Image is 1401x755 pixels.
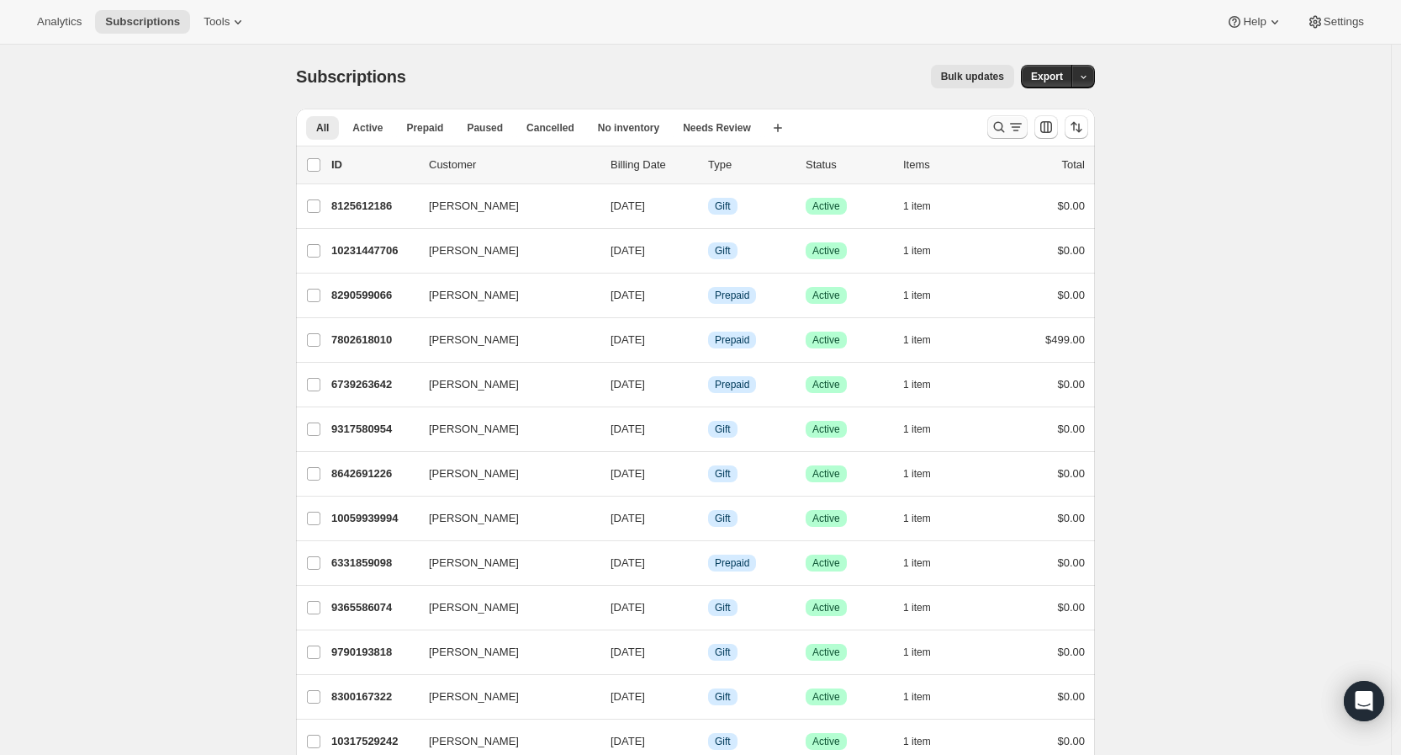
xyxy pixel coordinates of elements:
span: Gift [715,244,731,258]
span: $0.00 [1057,556,1085,569]
div: 6739263642[PERSON_NAME][DATE]InfoPrepaidSuccessActive1 item$0.00 [331,373,1085,396]
button: 1 item [903,641,949,664]
div: 8125612186[PERSON_NAME][DATE]InfoGiftSuccessActive1 item$0.00 [331,194,1085,218]
span: $0.00 [1057,512,1085,524]
p: 8290599066 [331,287,415,304]
span: Gift [715,690,731,704]
p: ID [331,157,415,173]
span: [DATE] [611,333,645,346]
span: [PERSON_NAME] [429,287,519,304]
span: [PERSON_NAME] [429,510,519,527]
button: Subscriptions [95,10,190,34]
span: [PERSON_NAME] [429,421,519,438]
span: No inventory [598,121,659,135]
span: Active [812,333,840,347]
button: 1 item [903,730,949,753]
span: [PERSON_NAME] [429,198,519,215]
button: [PERSON_NAME] [419,594,587,621]
span: $0.00 [1057,601,1085,614]
span: [PERSON_NAME] [429,689,519,705]
span: 1 item [903,556,931,570]
button: [PERSON_NAME] [419,416,587,443]
span: $499.00 [1045,333,1085,346]
span: Active [812,646,840,659]
button: 1 item [903,507,949,530]
div: 9365586074[PERSON_NAME][DATE]InfoGiftSuccessActive1 item$0.00 [331,596,1085,619]
span: 1 item [903,646,931,659]
div: Open Intercom Messenger [1344,681,1384,721]
span: Gift [715,735,731,748]
span: $0.00 [1057,690,1085,703]
button: Bulk updates [931,65,1014,88]
span: Bulk updates [941,70,1004,83]
span: Active [812,244,840,258]
span: $0.00 [1057,378,1085,391]
p: Customer [429,157,597,173]
div: 8300167322[PERSON_NAME][DATE]InfoGiftSuccessActive1 item$0.00 [331,685,1085,709]
button: [PERSON_NAME] [419,639,587,666]
button: [PERSON_NAME] [419,683,587,710]
p: 8300167322 [331,689,415,705]
span: Help [1243,15,1266,29]
span: Prepaid [715,378,749,391]
span: Prepaid [715,556,749,570]
button: 1 item [903,373,949,396]
div: 10317529242[PERSON_NAME][DATE]InfoGiftSuccessActive1 item$0.00 [331,730,1085,753]
span: Active [812,378,840,391]
span: $0.00 [1057,423,1085,435]
span: $0.00 [1057,467,1085,480]
div: 9790193818[PERSON_NAME][DATE]InfoGiftSuccessActive1 item$0.00 [331,641,1085,664]
button: 1 item [903,596,949,619]
button: [PERSON_NAME] [419,237,587,264]
button: [PERSON_NAME] [419,550,587,577]
p: Status [806,157,890,173]
button: [PERSON_NAME] [419,282,587,309]
span: Analytics [37,15,82,29]
span: Prepaid [715,289,749,302]
p: 7802618010 [331,332,415,348]
span: Subscriptions [105,15,180,29]
span: [DATE] [611,199,645,212]
span: Gift [715,601,731,614]
span: [PERSON_NAME] [429,644,519,661]
span: $0.00 [1057,244,1085,257]
span: Active [812,289,840,302]
button: 1 item [903,685,949,709]
span: [PERSON_NAME] [429,465,519,482]
button: Sort the results [1065,115,1088,139]
button: [PERSON_NAME] [419,327,587,354]
button: Help [1216,10,1293,34]
button: Create new view [764,116,791,140]
span: Export [1031,70,1063,83]
div: 10231447706[PERSON_NAME][DATE]InfoGiftSuccessActive1 item$0.00 [331,239,1085,263]
span: Active [812,467,840,481]
span: $0.00 [1057,646,1085,658]
button: [PERSON_NAME] [419,193,587,220]
p: 9790193818 [331,644,415,661]
span: Prepaid [715,333,749,347]
div: 6331859098[PERSON_NAME][DATE]InfoPrepaidSuccessActive1 item$0.00 [331,551,1085,575]
button: 1 item [903,417,949,441]
span: Gift [715,646,731,659]
button: 1 item [903,284,949,307]
span: [PERSON_NAME] [429,242,519,259]
span: Cancelled [526,121,574,135]
span: 1 item [903,333,931,347]
span: [DATE] [611,467,645,480]
span: Gift [715,423,731,436]
p: Total [1062,157,1085,173]
button: 1 item [903,551,949,575]
span: Tools [204,15,230,29]
span: [PERSON_NAME] [429,733,519,750]
span: Active [812,512,840,525]
p: 10317529242 [331,733,415,750]
span: [PERSON_NAME] [429,376,519,393]
div: 7802618010[PERSON_NAME][DATE]InfoPrepaidSuccessActive1 item$499.00 [331,328,1085,352]
span: [DATE] [611,735,645,747]
div: 9317580954[PERSON_NAME][DATE]InfoGiftSuccessActive1 item$0.00 [331,417,1085,441]
span: $0.00 [1057,735,1085,747]
span: [PERSON_NAME] [429,599,519,616]
span: [DATE] [611,512,645,524]
button: 1 item [903,239,949,263]
button: Tools [193,10,256,34]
